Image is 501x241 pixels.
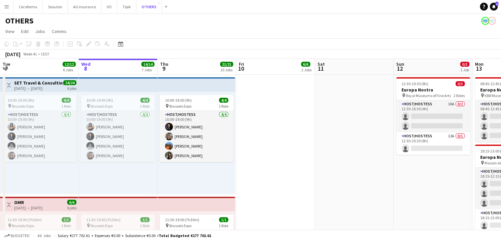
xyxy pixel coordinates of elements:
[219,217,228,222] span: 1/1
[14,199,42,205] h3: OMR
[21,28,29,34] span: Edit
[301,67,312,72] div: 2 Jobs
[488,17,496,25] app-user-avatar: HR Team
[33,27,48,36] a: Jobs
[140,104,150,109] span: 1 Role
[80,65,91,72] span: 8
[8,217,42,222] span: 11:30-19:00 (7h30m)
[3,27,17,36] a: View
[238,65,244,72] span: 10
[495,2,498,6] span: 1
[91,104,113,109] span: Brussels Expo
[396,77,470,155] app-job-card: 12:30-20:30 (8h)0/3Europa Nostra Royal Museums of Fine Arts2 RolesHost/Hostess10A0/212:30-16:30 (...
[2,111,76,162] app-card-role: Host/Hostess4/410:00-19:00 (9h)[PERSON_NAME][PERSON_NAME][PERSON_NAME][PERSON_NAME]
[396,100,470,132] app-card-role: Host/Hostess10A0/212:30-16:30 (4h)
[62,217,71,222] span: 1/1
[49,27,69,36] a: Comms
[456,81,465,86] span: 0/3
[317,65,325,72] span: 11
[219,104,228,109] span: 1 Role
[67,85,76,91] div: 6 jobs
[395,65,404,72] span: 12
[43,0,68,13] button: Seauton
[318,61,325,67] span: Sat
[454,93,465,98] span: 2 Roles
[2,95,76,162] app-job-card: 10:00-19:00 (9h)4/4 Brussels Expo1 RoleHost/Hostess4/410:00-19:00 (9h)[PERSON_NAME][PERSON_NAME][...
[3,61,10,67] span: Tue
[67,200,76,205] span: 6/6
[396,87,470,93] h3: Europa Nostra
[81,61,91,67] span: Wed
[5,16,34,26] h1: OTHERS
[140,223,150,228] span: 1 Role
[61,104,71,109] span: 1 Role
[140,217,150,222] span: 1/1
[142,67,154,72] div: 7 Jobs
[301,62,310,67] span: 6/6
[2,65,10,72] span: 7
[63,67,75,72] div: 6 Jobs
[396,61,404,67] span: Sun
[11,233,30,238] span: Budgeted
[36,233,52,238] span: All jobs
[8,98,34,103] span: 10:00-19:00 (9h)
[63,62,76,67] span: 12/12
[12,104,34,109] span: Brussels Expo
[86,217,121,222] span: 11:30-19:00 (7h30m)
[3,232,31,239] button: Budgeted
[41,52,49,56] div: CEST
[140,98,150,103] span: 4/4
[165,98,192,103] span: 10:00-19:00 (9h)
[160,111,234,162] app-card-role: Host/Hostess4/410:00-19:00 (9h)[PERSON_NAME][PERSON_NAME][PERSON_NAME][PERSON_NAME]
[219,98,228,103] span: 4/4
[160,95,234,162] app-job-card: 10:00-19:00 (9h)4/4 Brussels Expo1 RoleHost/Hostess4/410:00-19:00 (9h)[PERSON_NAME][PERSON_NAME][...
[14,86,63,91] div: [DATE] → [DATE]
[58,233,211,238] div: Salary €177 702.61 + Expenses €0.00 + Subsistence €0.00 =
[22,52,38,56] span: Week 41
[239,61,244,67] span: Fri
[81,111,155,162] app-card-role: Host/Hostess4/410:00-19:00 (9h)[PERSON_NAME][PERSON_NAME][PERSON_NAME][PERSON_NAME]
[63,80,76,85] span: 24/24
[12,223,34,228] span: Brussels Expo
[14,80,63,86] h3: SET Travel & Consulting GmbH
[5,28,14,34] span: View
[86,98,113,103] span: 10:00-19:00 (9h)
[220,62,233,67] span: 21/21
[219,223,228,228] span: 1 Role
[475,61,484,67] span: Mon
[169,104,191,109] span: Brussels Expo
[18,27,31,36] a: Edit
[35,28,45,34] span: Jobs
[14,205,42,210] div: [DATE] → [DATE]
[14,0,43,13] button: Cecoforma
[67,205,76,210] div: 6 jobs
[136,0,162,13] button: OTHERS
[141,62,154,67] span: 14/14
[62,98,71,103] span: 4/4
[91,223,113,228] span: Brussels Expo
[68,0,101,13] button: AG Insurance
[396,132,470,155] app-card-role: Host/Hostess12A0/112:30-20:30 (8h)
[61,223,71,228] span: 1 Role
[460,62,469,67] span: 0/3
[402,81,428,86] span: 12:30-20:30 (8h)
[5,51,20,57] div: [DATE]
[406,93,451,98] span: Royal Museums of Fine Arts
[101,0,117,13] button: VO
[160,61,168,67] span: Thu
[169,223,191,228] span: Brussels Expo
[117,0,136,13] button: Tipik
[474,65,484,72] span: 13
[220,67,233,72] div: 10 Jobs
[159,233,211,238] span: Total Budgeted €177 702.61
[81,95,155,162] app-job-card: 10:00-19:00 (9h)4/4 Brussels Expo1 RoleHost/Hostess4/410:00-19:00 (9h)[PERSON_NAME][PERSON_NAME][...
[481,17,489,25] app-user-avatar: HR Team
[460,67,469,72] div: 1 Job
[52,28,67,34] span: Comms
[159,65,168,72] span: 9
[490,3,498,11] a: 1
